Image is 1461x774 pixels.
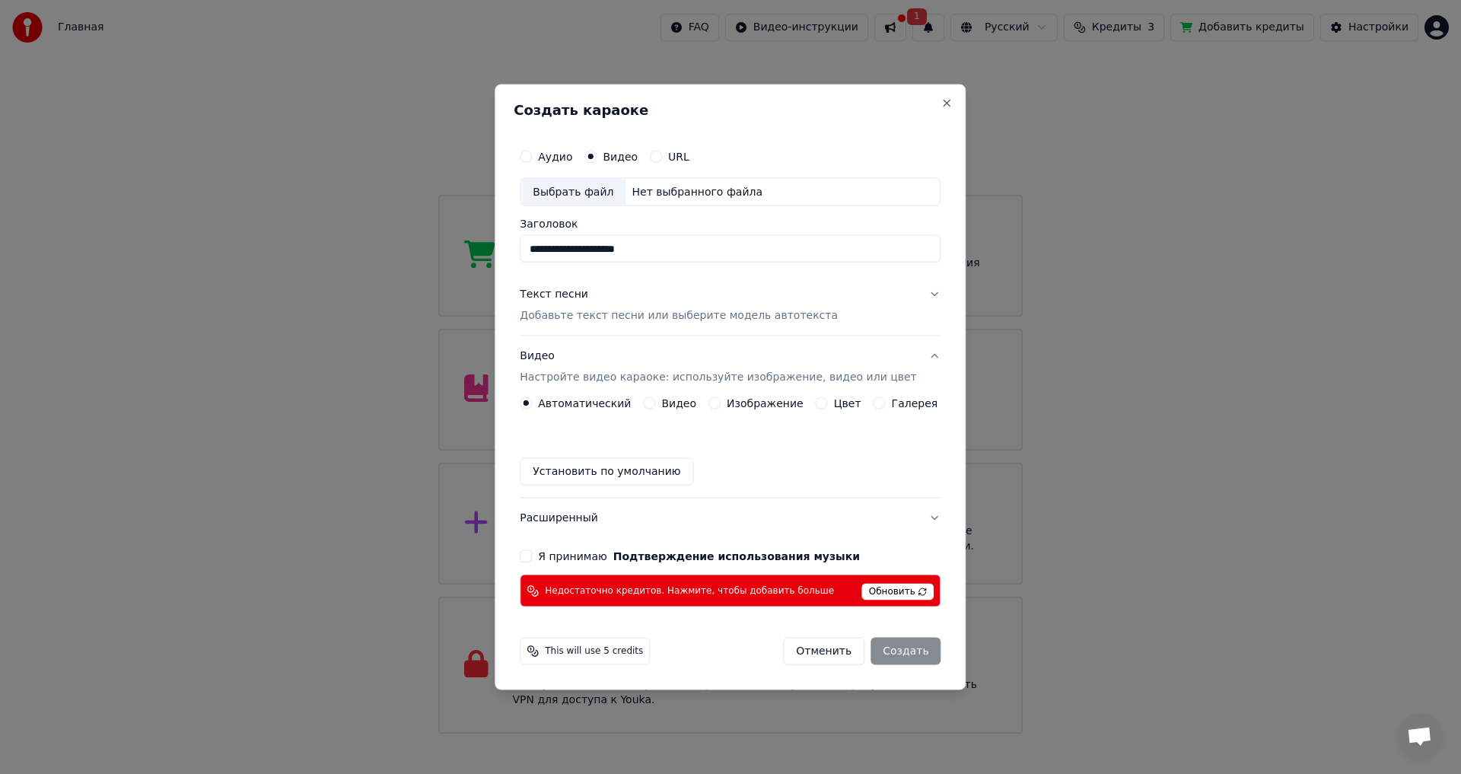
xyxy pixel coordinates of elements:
[538,398,631,409] label: Автоматический
[545,645,643,658] span: This will use 5 credits
[520,218,941,229] label: Заголовок
[783,638,864,665] button: Отменить
[862,584,934,600] span: Обновить
[520,287,588,302] div: Текст песни
[520,498,941,538] button: Расширенный
[834,398,861,409] label: Цвет
[520,458,693,486] button: Установить по умолчанию
[603,151,638,161] label: Видео
[892,398,938,409] label: Галерея
[538,151,572,161] label: Аудио
[520,336,941,397] button: ВидеоНастройте видео караоке: используйте изображение, видео или цвет
[661,398,696,409] label: Видео
[520,178,625,205] div: Выбрать файл
[520,349,916,385] div: Видео
[520,370,916,385] p: Настройте видео караоке: используйте изображение, видео или цвет
[538,551,860,562] label: Я принимаю
[520,275,941,336] button: Текст песниДобавьте текст песни или выберите модель автотекста
[520,397,941,498] div: ВидеоНастройте видео караоке: используйте изображение, видео или цвет
[514,103,947,116] h2: Создать караоке
[613,551,860,562] button: Я принимаю
[520,308,838,323] p: Добавьте текст песни или выберите модель автотекста
[727,398,804,409] label: Изображение
[668,151,689,161] label: URL
[545,584,834,597] span: Недостаточно кредитов. Нажмите, чтобы добавить больше
[625,184,769,199] div: Нет выбранного файла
